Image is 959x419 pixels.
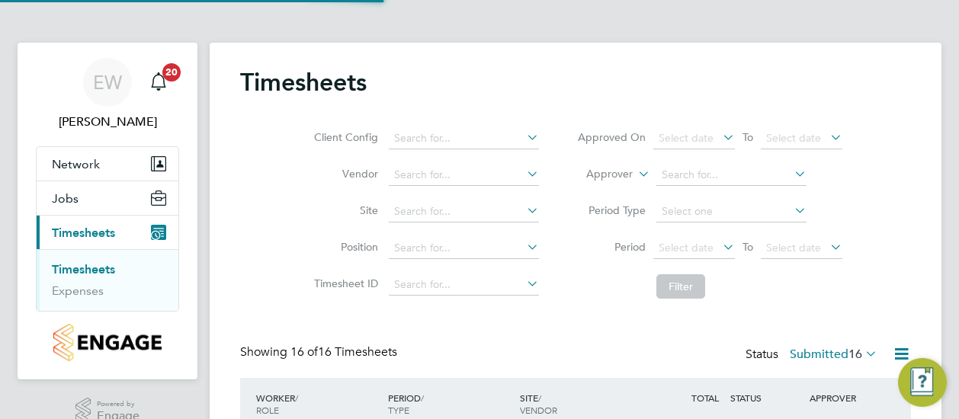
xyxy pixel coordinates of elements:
span: Select date [659,241,714,254]
span: 16 of [290,344,318,360]
span: / [538,392,541,404]
span: Eamon Woods [36,113,179,131]
a: EW[PERSON_NAME] [36,58,179,131]
span: / [421,392,424,404]
span: Powered by [97,398,140,411]
span: Network [52,157,100,171]
span: Select date [766,131,821,145]
button: Filter [656,274,705,299]
span: / [295,392,298,404]
label: Client Config [310,130,378,144]
label: Site [310,203,378,217]
label: Position [310,240,378,254]
input: Search for... [389,274,539,296]
button: Timesheets [37,216,178,249]
span: To [738,237,758,257]
input: Select one [656,201,807,222]
button: Network [37,147,178,181]
span: TYPE [388,404,409,416]
div: STATUS [726,384,806,411]
a: Expenses [52,283,104,298]
label: Approver [564,167,633,182]
label: Timesheet ID [310,277,378,290]
label: Period [577,240,646,254]
nav: Main navigation [18,43,197,379]
span: EW [93,72,122,92]
span: Select date [766,241,821,254]
label: Approved On [577,130,646,144]
input: Search for... [389,128,539,149]
button: Jobs [37,181,178,215]
span: Jobs [52,191,79,206]
span: 20 [162,63,181,82]
span: VENDOR [520,404,557,416]
div: Timesheets [37,249,178,311]
span: Timesheets [52,225,115,240]
a: Timesheets [52,262,115,277]
h2: Timesheets [240,67,367,98]
input: Search for... [656,165,807,186]
span: 16 [848,347,862,362]
div: Status [746,344,880,366]
input: Search for... [389,201,539,222]
label: Submitted [790,347,877,362]
span: TOTAL [691,392,719,404]
img: countryside-properties-logo-retina.png [53,324,161,361]
input: Search for... [389,238,539,259]
label: Period Type [577,203,646,217]
span: Select date [659,131,714,145]
div: APPROVER [806,384,885,411]
span: 16 Timesheets [290,344,397,360]
a: Go to home page [36,324,179,361]
span: To [738,127,758,147]
button: Engage Resource Center [898,358,947,407]
a: 20 [143,58,174,107]
input: Search for... [389,165,539,186]
span: ROLE [256,404,279,416]
label: Vendor [310,167,378,181]
div: Showing [240,344,400,360]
